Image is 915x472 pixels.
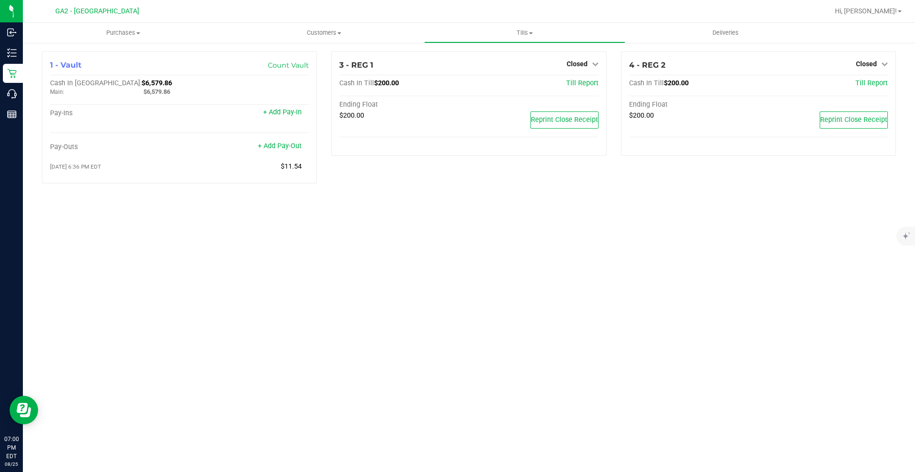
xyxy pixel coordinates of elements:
[339,79,374,87] span: Cash In Till
[339,60,373,70] span: 3 - REG 1
[629,60,665,70] span: 4 - REG 2
[263,108,302,116] a: + Add Pay-In
[7,28,17,37] inline-svg: Inbound
[50,60,81,70] span: 1 - Vault
[258,142,302,150] a: + Add Pay-Out
[567,60,588,68] span: Closed
[4,435,19,461] p: 07:00 PM EDT
[50,79,142,87] span: Cash In [GEOGRAPHIC_DATA]:
[425,29,624,37] span: Tills
[566,79,599,87] a: Till Report
[856,60,877,68] span: Closed
[530,111,599,129] button: Reprint Close Receipt
[835,7,897,15] span: Hi, [PERSON_NAME]!
[820,116,887,124] span: Reprint Close Receipt
[10,396,38,424] iframe: Resource center
[629,100,759,109] div: Ending Float
[700,29,752,37] span: Deliveries
[50,163,101,170] span: [DATE] 6:36 PM EDT
[50,109,180,118] div: Pay-Ins
[224,23,424,43] a: Customers
[7,48,17,58] inline-svg: Inventory
[7,89,17,99] inline-svg: Call Center
[23,23,224,43] a: Purchases
[281,162,302,171] span: $11.54
[664,79,689,87] span: $200.00
[424,23,625,43] a: Tills
[7,69,17,78] inline-svg: Retail
[625,23,826,43] a: Deliveries
[224,29,424,37] span: Customers
[339,111,364,120] span: $200.00
[4,461,19,468] p: 08/25
[50,89,64,95] span: Main:
[629,79,664,87] span: Cash In Till
[531,116,598,124] span: Reprint Close Receipt
[23,29,224,37] span: Purchases
[143,88,170,95] span: $6,579.86
[855,79,888,87] a: Till Report
[142,79,172,87] span: $6,579.86
[820,111,888,129] button: Reprint Close Receipt
[55,7,139,15] span: GA2 - [GEOGRAPHIC_DATA]
[268,61,309,70] a: Count Vault
[50,143,180,151] div: Pay-Outs
[629,111,654,120] span: $200.00
[7,110,17,119] inline-svg: Reports
[374,79,399,87] span: $200.00
[339,100,469,109] div: Ending Float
